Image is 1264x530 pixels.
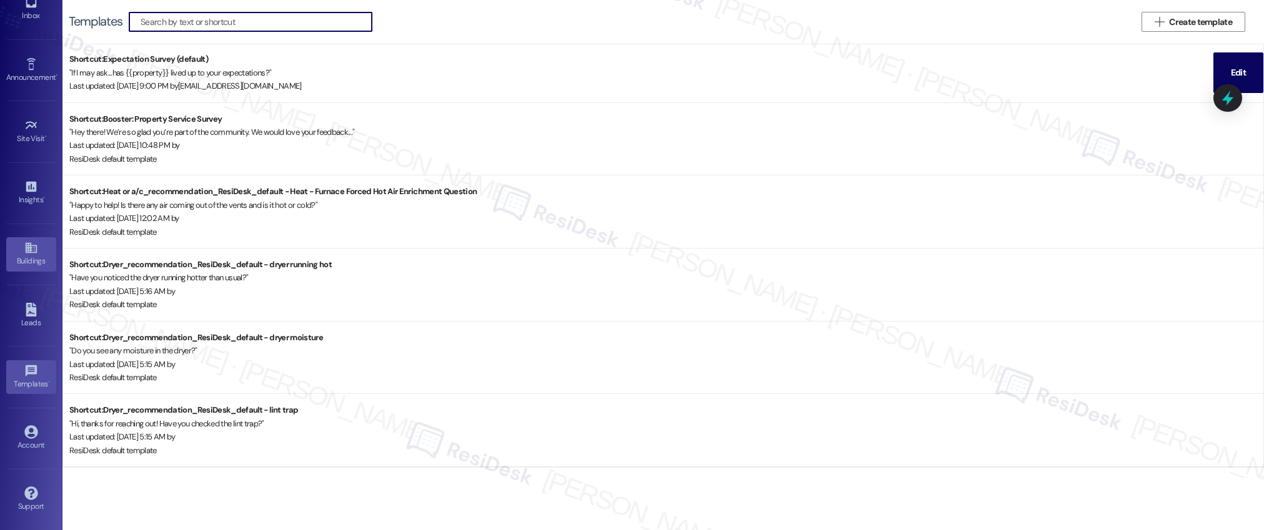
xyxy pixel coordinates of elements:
a: Buildings [6,237,56,271]
div: Templates [69,15,122,28]
span: • [56,71,57,80]
div: Last updated: [DATE] 12:02 AM by [69,212,1263,225]
span: ResiDesk default template [69,372,157,383]
a: Insights • [6,176,56,210]
span: ResiDesk default template [69,445,157,456]
div: Last updated: [DATE] 5:16 AM by [69,285,1263,298]
div: Shortcut: Heat or a/c_recommendation_ResiDesk_default - Heat - Furnace Forced Hot Air Enrichment ... [69,185,1263,198]
div: Shortcut: Expectation Survey (default) [69,52,1213,66]
span: Create template [1169,16,1232,29]
div: Shortcut: Dryer_recommendation_ResiDesk_default - dryer running hot [69,258,1263,271]
input: Search by text or shortcut [141,13,372,31]
div: Last updated: [DATE] 5:15 AM by [69,358,1263,371]
a: Support [6,483,56,516]
a: Site Visit • [6,115,56,149]
a: Account [6,421,56,455]
span: ResiDesk default template [69,299,157,310]
span: Edit [1231,66,1246,79]
div: Shortcut: Dryer_recommendation_ResiDesk_default - dryer moisture [69,331,1263,344]
div: " Happy to help! Is there any air coming out of the vents and is it hot or cold? " [69,199,1263,212]
span: • [43,194,45,202]
i:  [1155,17,1164,27]
a: Templates • [6,360,56,394]
div: " Do you see any moisture in the dryer? " [69,344,1263,357]
button: Create template [1142,12,1245,32]
button: Edit [1213,52,1263,92]
span: ResiDesk default template [69,227,157,237]
span: • [48,378,50,386]
div: Shortcut: Dryer_recommendation_ResiDesk_default - lint trap [69,403,1263,416]
a: Leads [6,299,56,333]
div: " Hi, thanks for reaching out! Have you checked the lint trap? " [69,417,1263,430]
div: Last updated: [DATE] 9:00 PM by [EMAIL_ADDRESS][DOMAIN_NAME] [69,79,1213,92]
span: • [45,132,47,141]
div: Shortcut: Booster: Property Service Survey [69,112,1263,125]
div: Last updated: [DATE] 10:48 PM by [69,139,1263,152]
div: " Have you noticed the dryer running hotter than usual? " [69,271,1263,284]
div: Last updated: [DATE] 5:15 AM by [69,430,1263,443]
div: " Hey there! We’re so glad you’re part of the community. We would love your feedback... " [69,125,1263,139]
div: " If I may ask...has {{property}} lived up to your expectations? " [69,66,1213,79]
span: ResiDesk default template [69,154,157,164]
